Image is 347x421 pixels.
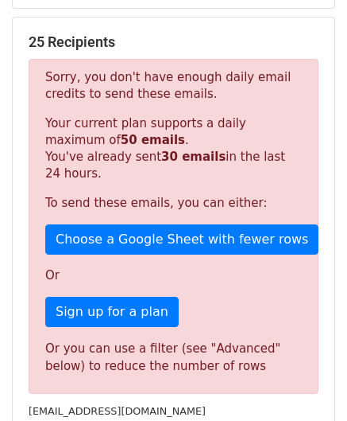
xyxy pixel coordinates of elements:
p: Sorry, you don't have enough daily email credits to send these emails. [45,69,302,103]
iframe: Chat Widget [268,345,347,421]
p: Your current plan supports a daily maximum of . You've already sent in the last 24 hours. [45,115,302,182]
strong: 50 emails [121,133,185,147]
small: [EMAIL_ADDRESS][DOMAIN_NAME] [29,405,206,417]
p: To send these emails, you can either: [45,195,302,212]
strong: 30 emails [161,150,226,164]
p: Or [45,267,302,284]
h5: 25 Recipients [29,33,318,51]
a: Choose a Google Sheet with fewer rows [45,224,318,255]
a: Sign up for a plan [45,297,179,327]
div: Or you can use a filter (see "Advanced" below) to reduce the number of rows [45,340,302,376]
